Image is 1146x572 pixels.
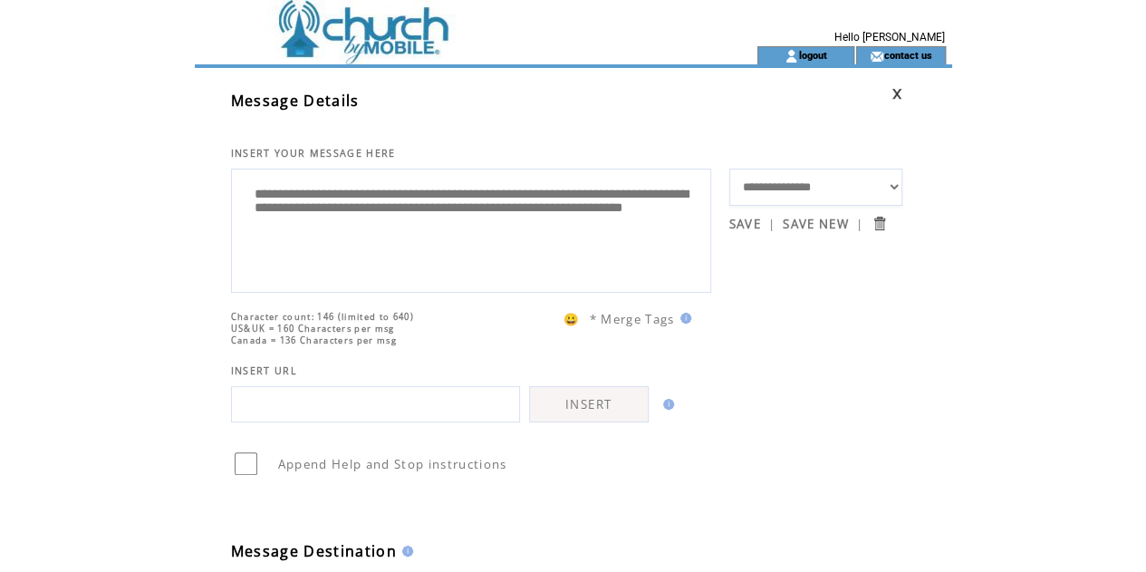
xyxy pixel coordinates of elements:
[231,364,297,377] span: INSERT URL
[870,49,883,63] img: contact_us_icon.gif
[231,541,397,561] span: Message Destination
[231,334,397,346] span: Canada = 136 Characters per msg
[883,49,931,61] a: contact us
[231,91,360,111] span: Message Details
[798,49,826,61] a: logout
[768,216,775,232] span: |
[658,399,674,410] img: help.gif
[231,311,414,323] span: Character count: 146 (limited to 640)
[563,311,580,327] span: 😀
[729,216,761,232] a: SAVE
[590,311,675,327] span: * Merge Tags
[675,313,691,324] img: help.gif
[529,386,649,422] a: INSERT
[783,216,849,232] a: SAVE NEW
[231,323,395,334] span: US&UK = 160 Characters per msg
[871,215,888,232] input: Submit
[856,216,863,232] span: |
[785,49,798,63] img: account_icon.gif
[834,31,945,44] span: Hello [PERSON_NAME]
[278,456,507,472] span: Append Help and Stop instructions
[397,546,413,557] img: help.gif
[231,147,396,160] span: INSERT YOUR MESSAGE HERE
